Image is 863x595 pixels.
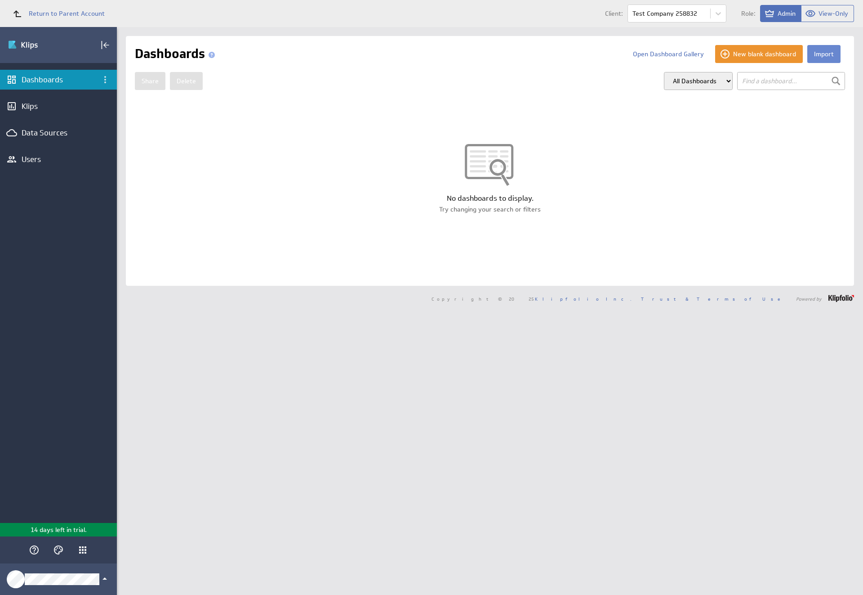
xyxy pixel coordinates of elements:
span: Return to Parent Account [29,10,105,17]
svg: Themes [53,545,64,555]
span: View-Only [819,9,848,18]
button: New blank dashboard [715,45,803,63]
img: Klipfolio klips logo [8,38,71,52]
div: Dashboards [22,75,95,85]
span: Powered by [796,297,822,301]
div: Go to Dashboards [8,38,71,52]
div: Themes [51,542,66,558]
span: Client: [605,10,623,17]
h1: Dashboards [135,45,218,63]
button: Delete [170,72,203,90]
a: Klipfolio Inc. [535,296,632,302]
button: Share [135,72,165,90]
p: 14 days left in trial. [31,525,87,535]
div: Klipfolio Apps [77,545,88,555]
div: Klips [22,101,95,111]
span: Role: [741,10,756,17]
span: Copyright © 2025 [431,297,632,301]
a: Trust & Terms of Use [641,296,787,302]
span: Admin [778,9,796,18]
button: View as Admin [760,5,801,22]
button: View as View-Only [801,5,854,22]
div: Users [22,154,95,164]
button: Open Dashboard Gallery [626,45,711,63]
input: Find a dashboard... [737,72,845,90]
button: Import [807,45,841,63]
img: logo-footer.png [828,295,854,302]
div: Try changing your search or filters [126,205,854,214]
div: Klipfolio Apps [75,542,90,558]
div: Dashboard menu [98,72,113,87]
a: Return to Parent Account [7,4,105,23]
div: No dashboards to display. [126,194,854,203]
div: Help [27,542,42,558]
div: Test Company 258832 [632,10,697,17]
div: Collapse [98,37,113,53]
div: Data Sources [22,128,95,138]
